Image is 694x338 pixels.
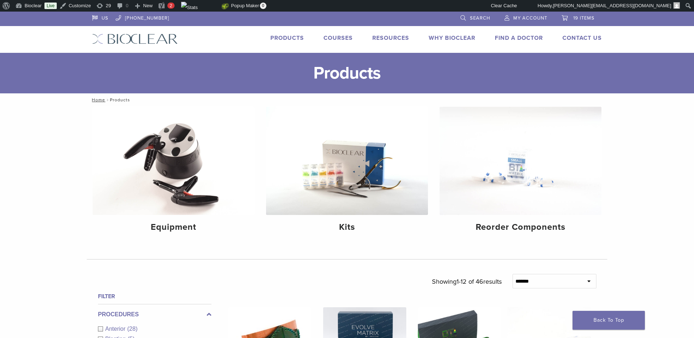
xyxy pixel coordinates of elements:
span: 0 [260,3,266,9]
a: My Account [505,12,547,22]
span: 1-12 of 46 [457,278,483,286]
a: US [92,12,108,22]
a: Find A Doctor [495,34,543,42]
span: (28) [127,326,137,332]
span: / [105,98,110,102]
a: Live [44,3,57,9]
span: Search [470,15,490,21]
h4: Equipment [98,221,249,234]
a: Kits [266,107,428,238]
span: My Account [513,15,547,21]
img: Kits [266,107,428,215]
a: Courses [324,34,353,42]
span: 2 [170,3,172,8]
nav: Products [87,93,607,106]
label: Procedures [98,310,211,319]
span: 19 items [573,15,595,21]
span: Anterior [105,326,127,332]
a: Resources [372,34,409,42]
p: Showing results [432,274,502,289]
h4: Filter [98,292,211,301]
a: Reorder Components [440,107,601,238]
a: Home [90,97,105,102]
a: Equipment [93,107,254,238]
a: Why Bioclear [429,34,475,42]
a: Contact Us [562,34,602,42]
a: Back To Top [573,311,645,330]
img: Reorder Components [440,107,601,215]
a: [PHONE_NUMBER] [116,12,169,22]
span: [PERSON_NAME][EMAIL_ADDRESS][DOMAIN_NAME] [553,3,671,8]
h4: Kits [272,221,422,234]
a: Search [460,12,490,22]
a: Products [270,34,304,42]
a: 19 items [562,12,595,22]
img: Views over 48 hours. Click for more Jetpack Stats. [181,2,222,10]
img: Equipment [93,107,254,215]
h4: Reorder Components [445,221,596,234]
img: Bioclear [92,34,178,44]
